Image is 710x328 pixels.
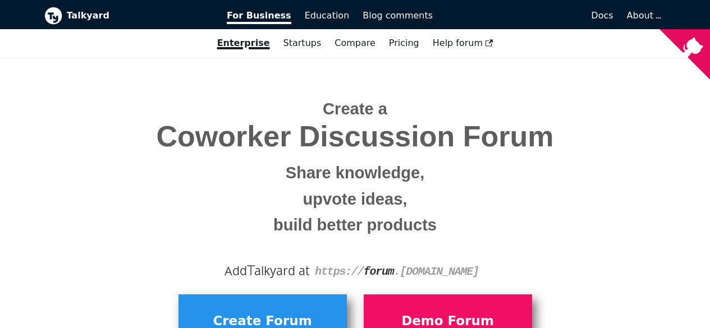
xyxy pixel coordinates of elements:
[627,10,659,21] a: About
[53,261,658,280] div: Add alkyard at
[247,260,255,280] span: T
[364,265,394,278] strong: forum
[323,100,387,118] span: Create a
[335,38,375,48] a: Compare
[227,10,291,24] span: For Business
[298,6,356,25] a: Education
[591,10,613,21] span: Docs
[439,6,620,25] a: Docs
[210,34,277,53] a: Enterprise
[315,265,479,278] code: https:// . [DOMAIN_NAME]
[356,6,439,25] a: Blog comments
[433,38,493,48] span: Help forum
[305,10,350,21] span: Education
[277,34,328,53] a: Startups
[363,10,433,21] span: Blog comments
[53,186,658,212] small: upvote ideas,
[220,6,298,25] a: For Business
[382,34,426,53] a: Pricing
[67,8,212,23] b: Talkyard
[426,34,500,53] a: Help forum
[53,121,658,153] span: Coworker Discussion Forum
[44,7,62,25] img: Talkyard logo
[53,212,658,238] small: build better products
[44,7,212,25] a: Talkyard logoTalkyard
[53,160,658,186] small: Share knowledge,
